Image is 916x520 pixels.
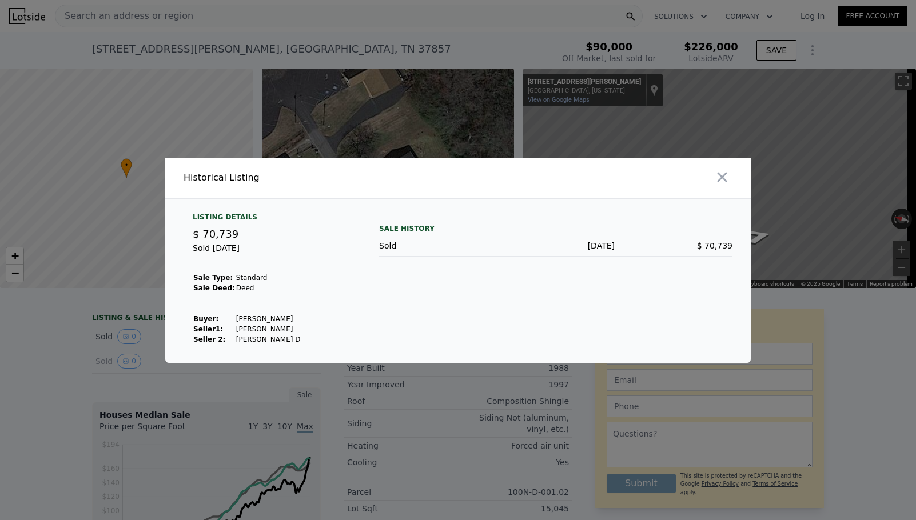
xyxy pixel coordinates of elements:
[697,241,732,250] span: $ 70,739
[193,242,352,263] div: Sold [DATE]
[193,213,352,226] div: Listing Details
[193,284,235,292] strong: Sale Deed:
[236,283,301,293] td: Deed
[184,171,453,185] div: Historical Listing
[497,240,615,251] div: [DATE]
[379,240,497,251] div: Sold
[193,274,233,282] strong: Sale Type:
[193,325,223,333] strong: Seller 1 :
[236,314,301,324] td: [PERSON_NAME]
[193,335,225,343] strong: Seller 2:
[236,324,301,334] td: [PERSON_NAME]
[236,334,301,345] td: [PERSON_NAME] D
[379,222,732,235] div: Sale History
[193,315,218,323] strong: Buyer :
[236,273,301,283] td: Standard
[193,228,238,240] span: $ 70,739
